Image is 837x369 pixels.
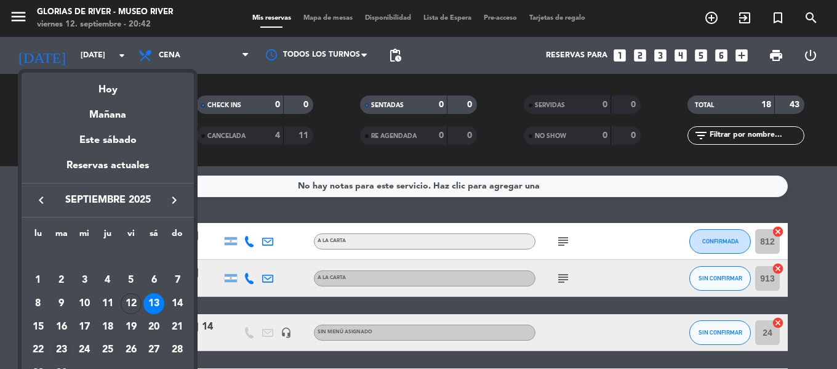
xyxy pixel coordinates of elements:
[166,339,189,362] td: 28 de septiembre de 2025
[121,270,142,291] div: 5
[52,192,163,208] span: septiembre 2025
[26,339,50,362] td: 22 de septiembre de 2025
[22,73,194,98] div: Hoy
[143,340,164,361] div: 27
[30,192,52,208] button: keyboard_arrow_left
[74,270,95,291] div: 3
[97,317,118,338] div: 18
[97,340,118,361] div: 25
[166,269,189,293] td: 7 de septiembre de 2025
[143,317,164,338] div: 20
[119,339,143,362] td: 26 de septiembre de 2025
[50,315,73,339] td: 16 de septiembre de 2025
[166,315,189,339] td: 21 de septiembre de 2025
[73,269,96,293] td: 3 de septiembre de 2025
[26,292,50,315] td: 8 de septiembre de 2025
[22,123,194,158] div: Este sábado
[50,269,73,293] td: 2 de septiembre de 2025
[119,315,143,339] td: 19 de septiembre de 2025
[50,227,73,246] th: martes
[73,227,96,246] th: miércoles
[163,192,185,208] button: keyboard_arrow_right
[96,292,119,315] td: 11 de septiembre de 2025
[96,339,119,362] td: 25 de septiembre de 2025
[167,317,188,338] div: 21
[121,317,142,338] div: 19
[96,269,119,293] td: 4 de septiembre de 2025
[119,227,143,246] th: viernes
[51,340,72,361] div: 23
[51,317,72,338] div: 16
[96,315,119,339] td: 18 de septiembre de 2025
[51,293,72,314] div: 9
[96,227,119,246] th: jueves
[119,292,143,315] td: 12 de septiembre de 2025
[143,293,164,314] div: 13
[121,293,142,314] div: 12
[28,293,49,314] div: 8
[26,227,50,246] th: lunes
[119,269,143,293] td: 5 de septiembre de 2025
[28,340,49,361] div: 22
[143,292,166,315] td: 13 de septiembre de 2025
[121,340,142,361] div: 26
[26,269,50,293] td: 1 de septiembre de 2025
[167,270,188,291] div: 7
[74,340,95,361] div: 24
[97,270,118,291] div: 4
[50,292,73,315] td: 9 de septiembre de 2025
[28,270,49,291] div: 1
[143,227,166,246] th: sábado
[167,193,182,208] i: keyboard_arrow_right
[143,339,166,362] td: 27 de septiembre de 2025
[51,270,72,291] div: 2
[22,98,194,123] div: Mañana
[50,339,73,362] td: 23 de septiembre de 2025
[74,293,95,314] div: 10
[167,340,188,361] div: 28
[143,270,164,291] div: 6
[34,193,49,208] i: keyboard_arrow_left
[22,158,194,183] div: Reservas actuales
[26,315,50,339] td: 15 de septiembre de 2025
[73,292,96,315] td: 10 de septiembre de 2025
[166,292,189,315] td: 14 de septiembre de 2025
[143,315,166,339] td: 20 de septiembre de 2025
[97,293,118,314] div: 11
[143,269,166,293] td: 6 de septiembre de 2025
[26,246,189,269] td: SEP.
[28,317,49,338] div: 15
[73,315,96,339] td: 17 de septiembre de 2025
[73,339,96,362] td: 24 de septiembre de 2025
[74,317,95,338] div: 17
[167,293,188,314] div: 14
[166,227,189,246] th: domingo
